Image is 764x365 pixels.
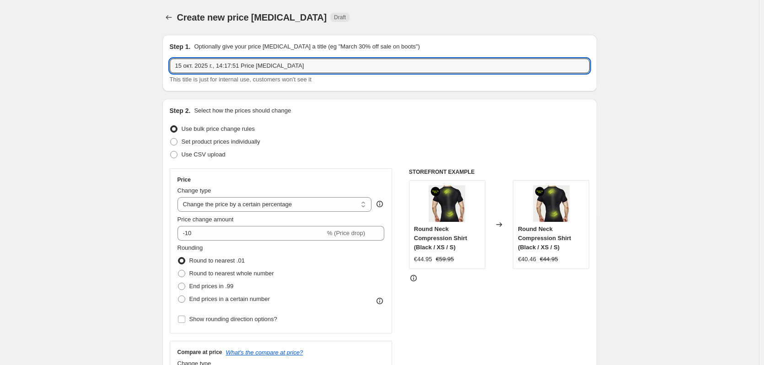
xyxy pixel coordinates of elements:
input: 30% off holiday sale [170,59,590,73]
h6: STOREFRONT EXAMPLE [409,168,590,176]
div: help [375,199,384,209]
img: BACKSHAPELOW_0-00-00-00_80x.jpg [429,185,465,222]
img: BACKSHAPELOW_0-00-00-00_80x.jpg [533,185,570,222]
span: Round Neck Compression Shirt (Black / XS / S) [518,225,571,251]
h2: Step 2. [170,106,191,115]
div: €40.46 [518,255,536,264]
div: €44.95 [414,255,432,264]
span: End prices in a certain number [189,295,270,302]
h2: Step 1. [170,42,191,51]
button: What's the compare at price? [226,349,303,356]
h3: Price [178,176,191,183]
span: Price change amount [178,216,234,223]
span: % (Price drop) [327,230,365,236]
strike: €59.95 [436,255,454,264]
span: Create new price [MEDICAL_DATA] [177,12,327,22]
span: Round to nearest whole number [189,270,274,277]
input: -15 [178,226,325,241]
span: End prices in .99 [189,283,234,290]
span: Rounding [178,244,203,251]
button: Price change jobs [162,11,175,24]
span: Round to nearest .01 [189,257,245,264]
strike: €44.95 [540,255,558,264]
span: Set product prices individually [182,138,260,145]
span: Draft [334,14,346,21]
span: This title is just for internal use, customers won't see it [170,76,312,83]
h3: Compare at price [178,349,222,356]
span: Show rounding direction options? [189,316,277,322]
span: Round Neck Compression Shirt (Black / XS / S) [414,225,467,251]
span: Use CSV upload [182,151,226,158]
p: Optionally give your price [MEDICAL_DATA] a title (eg "March 30% off sale on boots") [194,42,420,51]
span: Use bulk price change rules [182,125,255,132]
p: Select how the prices should change [194,106,291,115]
span: Change type [178,187,211,194]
